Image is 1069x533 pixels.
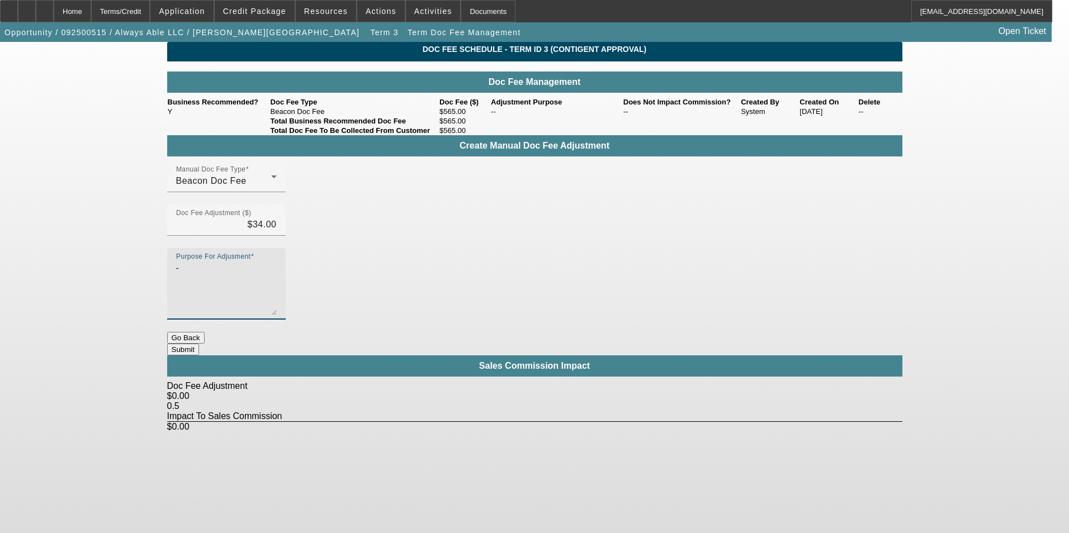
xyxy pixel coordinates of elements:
[366,7,396,16] span: Actions
[167,344,199,355] button: Submit
[408,28,521,37] span: Term Doc Fee Management
[414,7,452,16] span: Activities
[367,22,403,42] button: Term 3
[799,107,858,116] td: [DATE]
[173,361,897,371] h4: Sales Commission Impact
[740,107,799,116] td: System
[167,332,205,344] button: Go Back
[176,253,250,260] mat-label: Purpose For Adjusment
[296,1,356,22] button: Resources
[176,210,251,217] mat-label: Doc Fee Adjustment ($)
[370,28,398,37] span: Term 3
[167,97,270,107] th: Business Recommended?
[405,22,523,42] button: Term Doc Fee Management
[439,126,490,135] td: $565.00
[270,107,439,116] td: Beacon Doc Fee
[304,7,348,16] span: Resources
[150,1,213,22] button: Application
[994,22,1051,41] a: Open Ticket
[270,97,439,107] th: Doc Fee Type
[167,107,270,116] td: Y
[439,107,490,116] td: $565.00
[167,391,902,401] div: $0.00
[439,116,490,126] td: $565.00
[357,1,405,22] button: Actions
[858,107,902,116] td: --
[215,1,295,22] button: Credit Package
[167,381,902,391] div: Doc Fee Adjustment
[858,97,902,107] th: Delete
[740,97,799,107] th: Created By
[176,45,894,54] span: Doc Fee Schedule - Term ID 3 (Contigent Approval)
[270,116,439,126] td: Total Business Recommended Doc Fee
[176,166,245,173] mat-label: Manual Doc Fee Type
[270,126,439,135] td: Total Doc Fee To Be Collected From Customer
[439,97,490,107] th: Doc Fee ($)
[176,176,247,185] span: Beacon Doc Fee
[490,97,623,107] th: Adjustment Purpose
[490,107,623,116] td: --
[4,28,360,37] span: Opportunity / 092500515 / Always Able LLC / [PERSON_NAME][GEOGRAPHIC_DATA]
[799,97,858,107] th: Created On
[223,7,286,16] span: Credit Package
[623,97,740,107] th: Does Not Impact Commission?
[173,77,897,87] h4: Doc Fee Management
[623,107,740,116] td: --
[173,141,897,151] h4: Create Manual Doc Fee Adjustment
[159,7,205,16] span: Application
[167,411,902,421] div: Impact To Sales Commission
[406,1,461,22] button: Activities
[167,421,902,432] div: $0.00
[167,401,902,411] div: 0.5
